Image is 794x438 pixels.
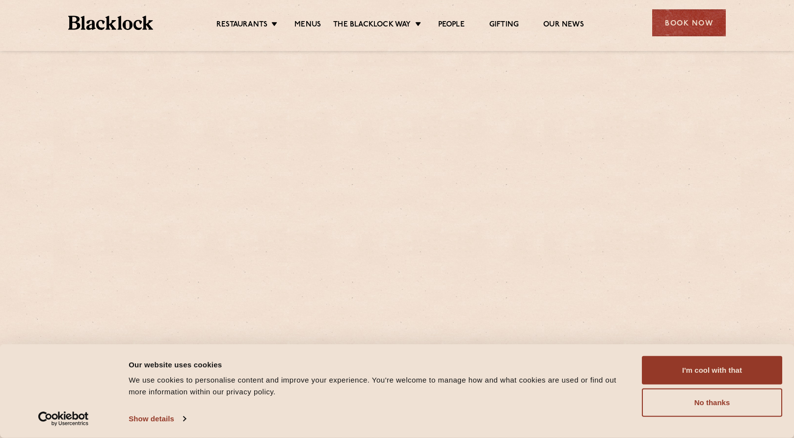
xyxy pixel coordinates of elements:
[68,16,153,30] img: BL_Textured_Logo-footer-cropped.svg
[489,20,519,31] a: Gifting
[21,412,106,426] a: Usercentrics Cookiebot - opens in a new window
[642,388,782,417] button: No thanks
[543,20,584,31] a: Our News
[333,20,411,31] a: The Blacklock Way
[129,374,620,398] div: We use cookies to personalise content and improve your experience. You're welcome to manage how a...
[642,356,782,385] button: I'm cool with that
[652,9,726,36] div: Book Now
[129,359,620,370] div: Our website uses cookies
[216,20,267,31] a: Restaurants
[129,412,185,426] a: Show details
[294,20,321,31] a: Menus
[438,20,465,31] a: People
